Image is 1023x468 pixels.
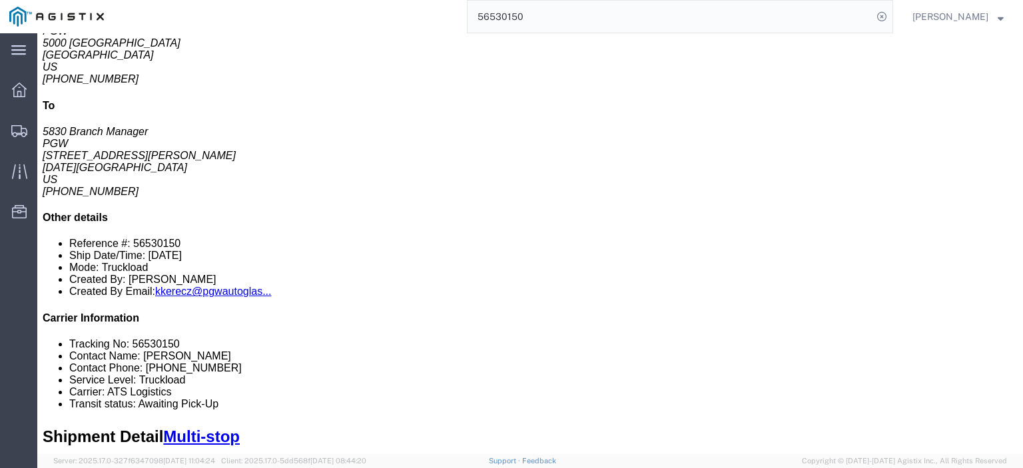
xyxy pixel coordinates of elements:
[912,9,988,24] span: Jesse Jordan
[468,1,872,33] input: Search for shipment number, reference number
[9,7,104,27] img: logo
[37,33,1023,454] iframe: FS Legacy Container
[522,457,556,465] a: Feedback
[489,457,522,465] a: Support
[912,9,1004,25] button: [PERSON_NAME]
[163,457,215,465] span: [DATE] 11:04:24
[53,457,215,465] span: Server: 2025.17.0-327f6347098
[310,457,366,465] span: [DATE] 08:44:20
[221,457,366,465] span: Client: 2025.17.0-5dd568f
[802,455,1007,467] span: Copyright © [DATE]-[DATE] Agistix Inc., All Rights Reserved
